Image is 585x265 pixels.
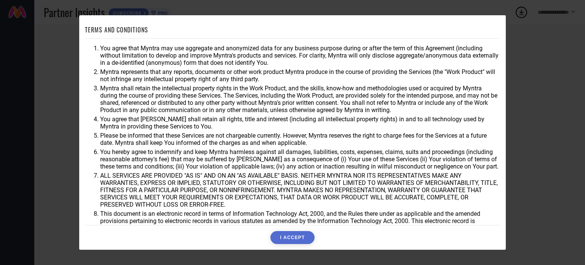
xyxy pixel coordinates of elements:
li: Myntra shall retain the intellectual property rights in the Work Product, and the skills, know-ho... [100,85,500,114]
button: I ACCEPT [270,231,314,244]
li: You hereby agree to indemnify and keep Myntra harmless against all damages, liabilities, costs, e... [100,148,500,170]
li: This document is an electronic record in terms of Information Technology Act, 2000, and the Rules... [100,210,500,232]
li: ALL SERVICES ARE PROVIDED "AS IS" AND ON AN "AS AVAILABLE" BASIS. NEITHER MYNTRA NOR ITS REPRESEN... [100,172,500,208]
li: You agree that [PERSON_NAME] shall retain all rights, title and interest (including all intellect... [100,116,500,130]
li: You agree that Myntra may use aggregate and anonymized data for any business purpose during or af... [100,45,500,66]
li: Myntra represents that any reports, documents or other work product Myntra produce in the course ... [100,68,500,83]
li: Please be informed that these Services are not chargeable currently. However, Myntra reserves the... [100,132,500,146]
h1: TERMS AND CONDITIONS [85,25,148,34]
